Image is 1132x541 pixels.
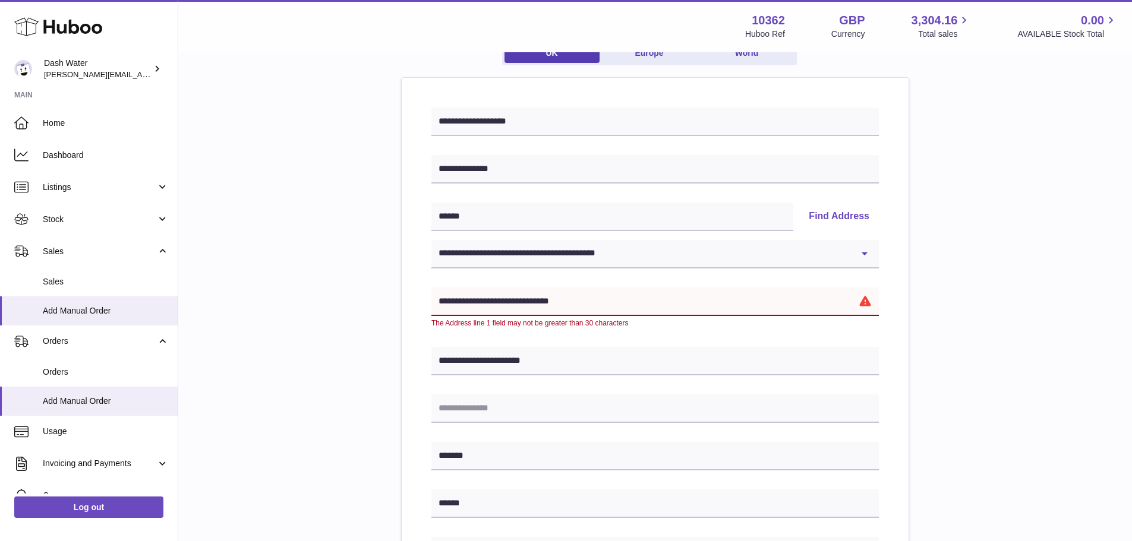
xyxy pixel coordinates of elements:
a: 0.00 AVAILABLE Stock Total [1017,12,1118,40]
span: AVAILABLE Stock Total [1017,29,1118,40]
span: Add Manual Order [43,396,169,407]
a: World [699,43,794,63]
div: The Address line 1 field may not be greater than 30 characters [431,318,879,328]
a: UK [504,43,600,63]
div: Currency [831,29,865,40]
strong: 10362 [752,12,785,29]
button: Find Address [799,203,879,231]
a: Europe [602,43,697,63]
span: Sales [43,246,156,257]
span: Listings [43,182,156,193]
div: Dash Water [44,58,151,80]
span: Add Manual Order [43,305,169,317]
strong: GBP [839,12,865,29]
span: Dashboard [43,150,169,161]
span: Usage [43,426,169,437]
span: 3,304.16 [912,12,958,29]
a: Log out [14,496,163,518]
span: Stock [43,214,156,225]
div: Huboo Ref [745,29,785,40]
span: Cases [43,490,169,501]
span: Orders [43,366,169,378]
span: Total sales [918,29,971,40]
a: 3,304.16 Total sales [912,12,972,40]
span: Orders [43,336,156,347]
span: 0.00 [1081,12,1104,29]
span: [PERSON_NAME][EMAIL_ADDRESS][DOMAIN_NAME] [44,69,238,79]
img: james@dash-water.com [14,60,32,78]
span: Invoicing and Payments [43,458,156,469]
span: Sales [43,276,169,287]
span: Home [43,118,169,129]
